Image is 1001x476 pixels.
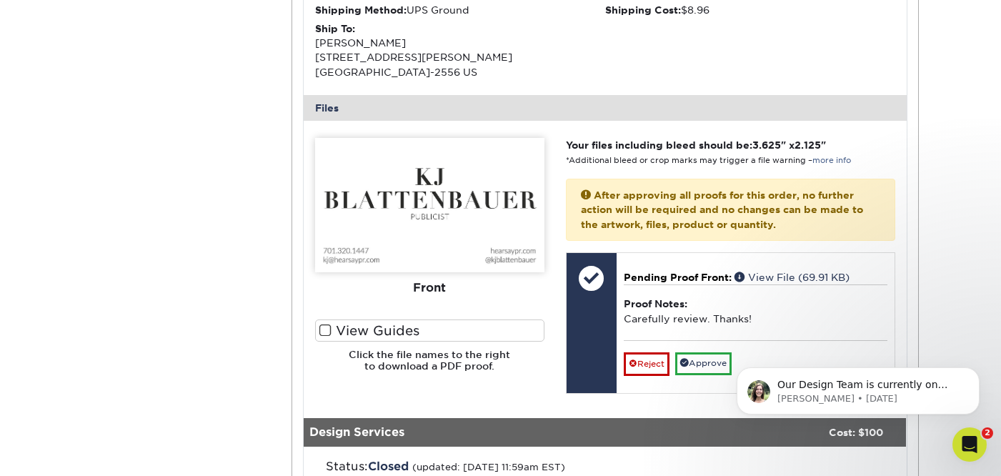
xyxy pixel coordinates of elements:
small: (updated: [DATE] 11:59am EST) [412,462,565,472]
strong: Shipping Method: [315,4,407,16]
div: [PERSON_NAME] [STREET_ADDRESS][PERSON_NAME] [GEOGRAPHIC_DATA]-2556 US [315,21,605,80]
strong: Your files including bleed should be: " x " [566,139,826,151]
label: View Guides [315,319,544,342]
div: Front [315,272,544,304]
iframe: Intercom notifications message [715,337,1001,437]
span: 2.125 [795,139,821,151]
strong: Design Services [309,425,404,439]
small: *Additional bleed or crop marks may trigger a file warning – [566,156,851,165]
a: View File (69.91 KB) [734,272,850,283]
div: UPS Ground [315,3,605,17]
strong: Proof Notes: [624,298,687,309]
span: 2 [982,427,993,439]
div: Files [304,95,907,121]
span: Our Design Team is currently on sabbatical and will return on [DATE]. ﻿Once the team returns to t... [62,41,246,195]
span: 3.625 [752,139,781,151]
a: more info [812,156,851,165]
strong: Ship To: [315,23,355,34]
p: Message from Julie, sent 1w ago [62,55,246,68]
div: Status: [315,458,702,475]
div: Carefully review. Thanks! [624,284,887,340]
span: Pending Proof Front: [624,272,732,283]
strong: After approving all proofs for this order, no further action will be required and no changes can ... [581,189,863,230]
a: Approve [675,352,732,375]
strong: Cost: $100 [829,427,883,438]
div: $8.96 [605,3,895,17]
h6: Click the file names to the right to download a PDF proof. [315,349,544,384]
strong: Shipping Cost: [605,4,681,16]
span: Closed [368,460,409,473]
iframe: Intercom live chat [952,427,987,462]
a: Reject [624,352,669,375]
